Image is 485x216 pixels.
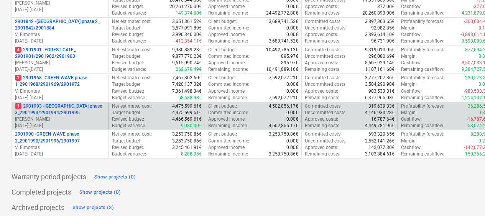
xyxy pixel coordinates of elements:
p: 2901990 - GREEN WAVE phase 2_2901990/2901996/2901997 [15,131,105,144]
p: 10,491,889.16€ [266,66,298,73]
p: 20,261,270.00€ [169,3,202,10]
p: Archived projects [12,203,64,212]
p: 2901842 - [GEOGRAPHIC_DATA] phase 2_ 2901842/2901884 [15,18,105,31]
p: 0.00€ [286,31,298,38]
p: 20,260,893.00€ [362,10,395,16]
p: 4,475,599.61€ [172,110,202,116]
p: Approved costs : [305,144,338,151]
p: Budget variance : [112,38,146,44]
p: Approved income : [208,60,246,66]
p: [PERSON_NAME] [15,116,105,123]
p: Remaining income : [208,123,248,129]
p: 7,467,302.60€ [172,75,202,81]
p: Approved costs : [305,31,338,38]
p: 4,502,856.17€ [269,123,298,129]
p: Margin : [401,25,417,31]
p: Target budget : [112,110,142,116]
p: 3,689,741.52€ [269,18,298,25]
p: 9,615,090.74€ [172,60,202,66]
p: 3,689,741.52€ [269,38,298,44]
div: 2901842 -[GEOGRAPHIC_DATA] phase 2_ 2901842/2901884V. Eimontas[DATE]-[DATE] [15,18,105,45]
p: Profitability forecast : [401,131,444,137]
p: 3,253,750.86€ [269,131,298,137]
p: 3,245,461.91€ [172,144,202,151]
p: -412,354.11€ [174,38,202,44]
button: Show projects (0) [77,186,123,198]
p: Remaining income : [208,151,248,157]
p: [PERSON_NAME] [15,60,105,66]
p: Uncommitted costs : [305,81,347,88]
p: 92,982.35€ [371,25,395,31]
p: Approved costs : [305,3,338,10]
p: Remaining income : [208,38,248,44]
span: 1 [15,75,21,81]
p: Net estimated cost : [112,18,152,25]
p: Net estimated cost : [112,103,152,110]
p: 296,080.69€ [368,53,395,60]
p: 96,731.90€ [371,38,395,44]
p: Budget variance : [112,151,146,157]
p: Remaining costs : [305,10,340,16]
p: 0.00€ [286,138,298,144]
p: Remaining cashflow : [401,123,444,129]
p: [DATE] - [DATE] [15,151,105,157]
p: Committed income : [208,81,249,88]
p: [DATE] - [DATE] [15,7,105,13]
p: 149,374.00€ [176,10,202,16]
div: 42901901 -FOREST GATE_ 2901901/2901902/2901903[PERSON_NAME][DATE]-[DATE] [15,47,105,73]
p: 3,253,750.86€ [269,151,298,157]
p: Budget variance : [112,66,146,73]
p: 10,492,785.13€ [266,47,298,53]
p: Approved income : [208,31,246,38]
p: V. Eimontas [15,144,105,151]
p: 3,651,361.52€ [172,18,202,25]
p: 24,492,772.80€ [266,10,298,16]
p: Approved income : [208,3,246,10]
p: [DATE] - [DATE] [15,95,105,101]
p: 4,449,781.96€ [365,123,395,129]
p: Net estimated cost : [112,75,152,81]
p: 0.00€ [286,3,298,10]
p: 3,103,384.61€ [365,151,395,157]
p: [DATE] - [DATE] [15,123,105,129]
p: Completed projects [12,188,71,197]
p: Client budget : [208,47,237,53]
p: Cashflow : [401,88,422,95]
p: Margin : [401,138,417,144]
p: 4,475,599.61€ [172,103,202,110]
p: Cashflow : [401,3,422,10]
p: Target budget : [112,81,142,88]
p: Committed costs : [305,75,342,81]
span: 4 [15,47,21,53]
p: Remaining costs : [305,95,340,101]
p: Remaining cashflow : [401,10,444,16]
p: Committed costs : [305,18,342,25]
p: Revised budget : [112,31,145,38]
p: 0.00€ [286,81,298,88]
p: 0.00€ [286,144,298,151]
p: Client budget : [208,75,237,81]
p: 2901993 - [GEOGRAPHIC_DATA] phase 3_2901993/2901994/2901995 [15,103,105,116]
p: Target budget : [112,138,142,144]
div: 12901968 -GREEN WAVE phase 1_2901968/2901969/2901972V. Eimontas[DATE]-[DATE] [15,75,105,101]
p: Uncommitted costs : [305,110,347,116]
p: Budget variance : [112,95,146,101]
p: 3,990,346.00€ [172,31,202,38]
p: [DATE] - [DATE] [15,66,105,73]
p: Uncommitted costs : [305,53,347,60]
p: 3,584,290.98€ [365,81,395,88]
p: Remaining costs : [305,123,340,129]
p: Target budget : [112,53,142,60]
button: Show projects (0) [92,171,138,183]
p: 7,592,072.21€ [269,95,298,101]
p: 895.97€ [281,60,298,66]
p: Profitability forecast : [401,18,444,25]
p: 0.00€ [286,116,298,123]
p: Profitability forecast : [401,75,444,81]
div: Chat Widget [447,179,485,216]
p: V. Eimontas [15,31,105,38]
p: Remaining costs : [305,151,340,157]
p: 4,146,930.28€ [365,110,395,116]
p: Margin : [401,110,417,116]
p: Revised budget : [112,88,145,95]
